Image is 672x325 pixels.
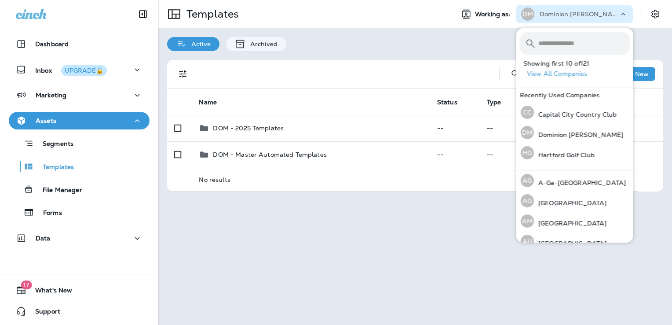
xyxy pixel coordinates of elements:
button: InboxUPGRADE🔒 [9,61,150,78]
button: Collapse Sidebar [131,5,155,23]
button: Dashboard [9,35,150,53]
td: -- [430,141,480,168]
button: Marketing [9,86,150,104]
div: Recently Used Companies [516,88,633,102]
button: Search Templates [507,65,524,83]
button: View All Companies [523,67,633,81]
p: DOM - Master Automated Templates [213,151,326,158]
span: What's New [26,287,72,297]
span: Status [437,99,457,106]
div: AG [521,174,534,187]
p: Capital City Country Club [534,111,617,118]
button: CCCapital City Country Club [516,102,633,122]
button: Filters [174,65,192,83]
span: Name [199,98,228,106]
button: File Manager [9,180,150,199]
p: Templates [183,7,239,21]
button: DMDominion [PERSON_NAME] [516,122,633,143]
td: -- [430,115,480,141]
p: Forms [34,209,62,218]
p: DOM - 2025 Templates [213,125,284,132]
button: AG[GEOGRAPHIC_DATA] [516,191,633,211]
p: Marketing [36,92,66,99]
p: [GEOGRAPHIC_DATA] [534,220,606,227]
span: Type [487,99,501,106]
div: DM [521,7,534,21]
p: Dashboard [35,41,69,48]
div: CC [521,106,534,119]
span: Support [26,308,60,318]
p: New [635,70,649,78]
td: No results [192,168,638,191]
button: Segments [9,134,150,153]
p: A-Ga-[GEOGRAPHIC_DATA] [534,179,626,186]
td: -- [480,115,530,141]
button: AGA-Ga-[GEOGRAPHIC_DATA] [516,170,633,191]
div: UPGRADE🔒 [65,67,103,74]
button: Forms [9,203,150,222]
div: AG [521,194,534,207]
button: Data [9,229,150,247]
p: Inbox [35,65,107,74]
div: DM [521,126,534,139]
p: Showing first 10 of 121 [523,60,633,67]
p: File Manager [34,186,82,195]
p: Dominion [PERSON_NAME] [534,131,623,138]
button: UPGRADE🔒 [61,65,107,76]
button: AH[GEOGRAPHIC_DATA] [516,231,633,251]
button: Assets [9,112,150,129]
button: Templates [9,157,150,176]
span: Working as: [475,11,512,18]
span: Type [487,98,513,106]
p: Archived [246,41,278,48]
p: Active [187,41,211,48]
p: Assets [36,117,56,124]
p: Hartford Golf Club [534,151,595,159]
button: HGHartford Golf Club [516,143,633,163]
button: AM[GEOGRAPHIC_DATA] [516,211,633,231]
div: AM [521,214,534,228]
button: 17What's New [9,281,150,299]
p: Data [36,235,51,242]
td: -- [480,141,530,168]
p: Segments [34,140,73,149]
button: Settings [647,6,663,22]
p: Templates [34,163,74,172]
span: Status [437,98,469,106]
button: Support [9,303,150,320]
p: [GEOGRAPHIC_DATA] [534,240,606,247]
div: AH [521,235,534,248]
p: [GEOGRAPHIC_DATA] [534,199,606,207]
span: 17 [21,281,32,289]
div: HG [521,146,534,159]
p: Dominion [PERSON_NAME] [540,11,619,18]
span: Name [199,99,217,106]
